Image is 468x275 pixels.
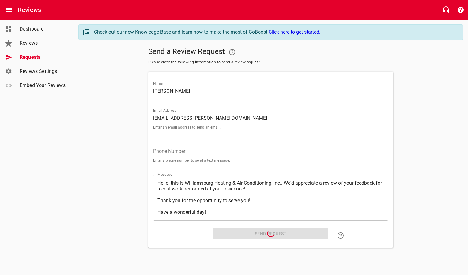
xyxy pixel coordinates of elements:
[157,180,384,215] textarea: Hello, this is Williamsburg Heating & Air Conditioning, Inc.. We'd appreciate a review of your fe...
[269,29,320,35] a: Click here to get started.
[20,68,66,75] span: Reviews Settings
[20,25,66,33] span: Dashboard
[153,109,176,112] label: Email Address
[148,45,393,59] h5: Send a Review Request
[153,82,163,85] label: Name
[333,228,348,243] a: Learn how to "Send a Review Request"
[94,28,457,36] div: Check out our new Knowledge Base and learn how to make the most of GoBoost.
[18,5,41,15] h6: Reviews
[148,59,393,66] span: Please enter the following information to send a review request.
[20,82,66,89] span: Embed Your Reviews
[225,45,240,59] a: Your Google or Facebook account must be connected to "Send a Review Request"
[439,2,453,17] button: Live Chat
[453,2,468,17] button: Support Portal
[153,126,388,129] p: Enter an email address to send an email.
[20,40,66,47] span: Reviews
[2,2,16,17] button: Open drawer
[20,54,66,61] span: Requests
[153,159,388,162] p: Enter a phone number to send a text message.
